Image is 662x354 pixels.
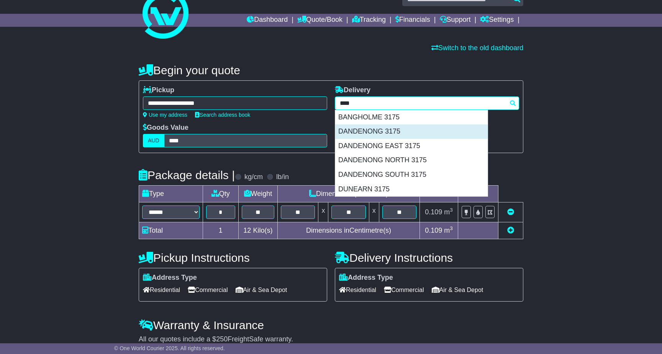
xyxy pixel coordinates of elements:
td: Weight [238,186,278,202]
a: Search address book [195,112,250,118]
label: Pickup [143,86,174,95]
span: m [444,208,453,216]
div: BANGHOLME 3175 [335,110,488,125]
span: Air & Sea Depot [432,284,483,296]
h4: Warranty & Insurance [139,319,523,331]
span: 0.109 [425,227,442,234]
span: Residential [339,284,376,296]
div: DANDENONG NORTH 3175 [335,153,488,168]
h4: Package details | [139,169,235,181]
span: 12 [243,227,251,234]
td: Total [139,222,203,239]
a: Settings [480,14,514,27]
span: Air & Sea Depot [236,284,287,296]
h4: Pickup Instructions [139,251,327,264]
span: m [444,227,453,234]
label: Delivery [335,86,370,95]
span: Residential [143,284,180,296]
span: 0.109 [425,208,442,216]
a: Support [440,14,471,27]
a: Use my address [143,112,187,118]
label: Address Type [339,274,393,282]
td: Dimensions in Centimetre(s) [278,222,420,239]
h4: Begin your quote [139,64,523,77]
div: DANDENONG SOUTH 3175 [335,168,488,182]
td: Dimensions (L x W x H) [278,186,420,202]
td: x [369,202,379,222]
a: Remove this item [507,208,514,216]
h4: Delivery Instructions [335,251,523,264]
div: DANDENONG 3175 [335,124,488,139]
sup: 3 [450,225,453,231]
a: Tracking [352,14,386,27]
label: AUD [143,134,164,147]
a: Dashboard [247,14,288,27]
label: Goods Value [143,124,188,132]
label: lb/in [276,173,289,181]
sup: 3 [450,207,453,213]
span: 250 [216,335,228,343]
td: Qty [203,186,239,202]
span: Commercial [384,284,424,296]
a: Switch to the old dashboard [431,44,523,52]
a: Add new item [507,227,514,234]
span: Commercial [188,284,228,296]
span: © One World Courier 2025. All rights reserved. [114,345,225,351]
div: DANDENONG EAST 3175 [335,139,488,153]
div: All our quotes include a $ FreightSafe warranty. [139,335,523,344]
td: x [318,202,328,222]
label: kg/cm [244,173,263,181]
a: Quote/Book [297,14,342,27]
a: Financials [395,14,430,27]
td: Type [139,186,203,202]
td: 1 [203,222,239,239]
label: Address Type [143,274,197,282]
td: Kilo(s) [238,222,278,239]
div: DUNEARN 3175 [335,182,488,197]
